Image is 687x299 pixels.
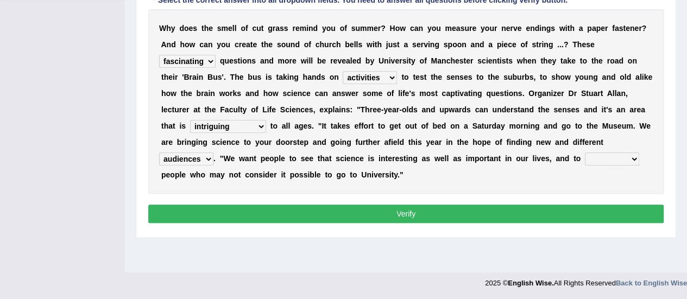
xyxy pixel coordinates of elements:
b: e [601,24,605,33]
b: e [503,40,508,49]
b: o [221,40,226,49]
b: a [578,24,583,33]
b: j [386,40,388,49]
b: a [456,24,461,33]
b: M [431,56,437,65]
b: t [276,73,279,81]
b: g [549,40,553,49]
b: f [344,24,347,33]
b: h [377,40,382,49]
b: r [329,40,332,49]
b: u [286,40,291,49]
b: s [284,24,288,33]
b: y [552,56,556,65]
b: e [598,56,603,65]
b: o [285,56,289,65]
b: s [351,24,356,33]
b: h [264,40,269,49]
b: s [586,40,590,49]
b: y [217,40,221,49]
b: n [541,24,546,33]
b: e [228,24,232,33]
b: b [248,73,253,81]
b: e [488,56,493,65]
b: t [497,56,500,65]
b: t [591,56,594,65]
b: i [486,56,488,65]
b: p [587,24,592,33]
b: t [580,56,583,65]
b: u [464,24,469,33]
b: a [414,24,419,33]
b: i [500,56,502,65]
b: g [434,40,439,49]
b: o [184,24,189,33]
b: m [300,24,306,33]
b: u [253,73,257,81]
b: s [234,56,238,65]
b: t [238,56,241,65]
b: c [252,24,256,33]
b: q [220,56,225,65]
b: o [485,24,490,33]
b: a [260,56,264,65]
b: u [213,73,218,81]
b: o [419,56,424,65]
b: r [470,56,473,65]
b: r [378,24,381,33]
b: . [562,40,564,49]
b: m [278,56,284,65]
b: u [226,40,231,49]
b: e [242,40,246,49]
b: c [508,40,512,49]
b: c [446,56,450,65]
b: o [241,24,245,33]
b: e [352,56,357,65]
b: n [264,56,269,65]
b: a [614,56,619,65]
b: b [317,56,322,65]
b: r [399,56,402,65]
b: o [185,40,190,49]
b: r [292,24,295,33]
b: s [508,56,513,65]
b: a [192,73,197,81]
b: W [159,24,166,33]
b: s [619,24,623,33]
b: e [350,40,354,49]
b: e [452,24,456,33]
b: s [257,73,261,81]
b: h [522,56,527,65]
b: e [506,24,510,33]
b: l [356,40,358,49]
b: . [559,40,562,49]
b: a [204,40,208,49]
b: s [460,24,464,33]
b: u [224,56,229,65]
b: d [269,56,274,65]
b: l [354,40,356,49]
b: k [283,73,287,81]
b: u [489,24,494,33]
b: v [424,40,428,49]
b: n [208,40,213,49]
b: h [450,56,455,65]
b: b [365,56,370,65]
b: o [304,40,309,49]
b: t [397,40,400,49]
b: f [525,40,528,49]
b: h [319,40,324,49]
b: t [201,24,204,33]
b: n [384,56,389,65]
b: a [279,73,283,81]
b: d [171,40,176,49]
b: n [247,56,252,65]
b: i [173,73,175,81]
b: o [281,40,286,49]
b: o [628,56,633,65]
b: t [261,40,264,49]
b: g [268,24,273,33]
b: s [444,40,448,49]
b: u [324,40,329,49]
b: e [295,24,300,33]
